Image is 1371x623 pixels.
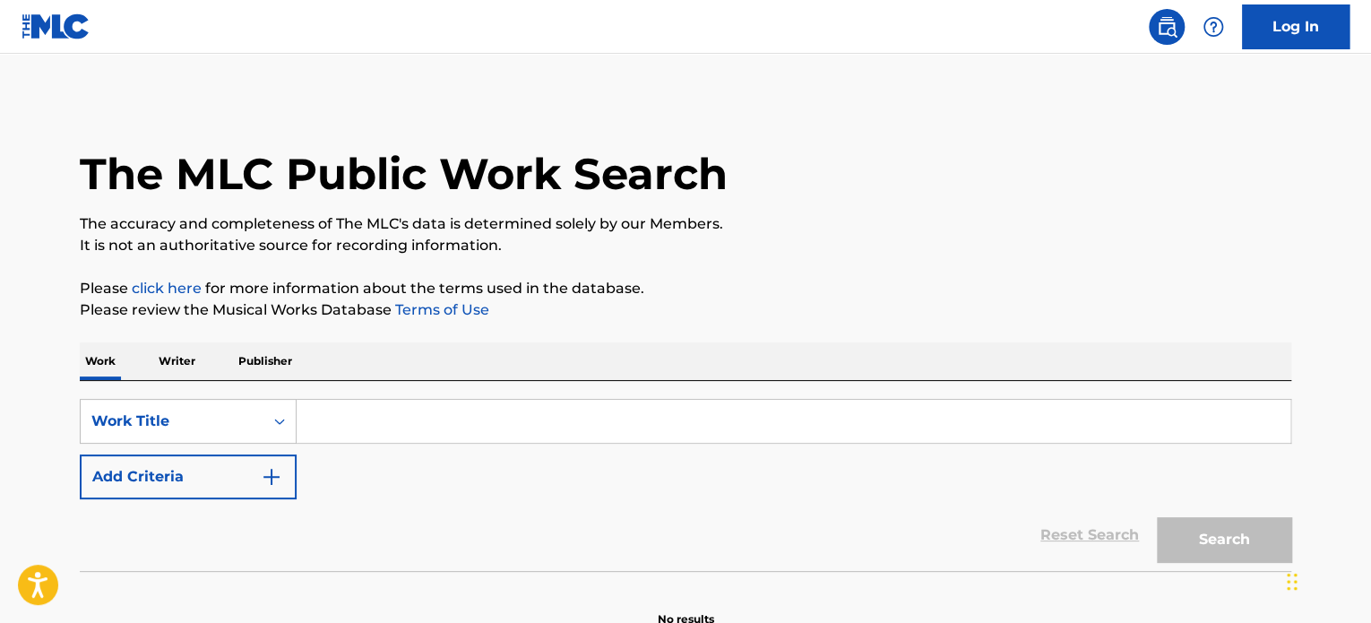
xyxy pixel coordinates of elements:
[1242,4,1349,49] a: Log In
[80,454,297,499] button: Add Criteria
[132,280,202,297] a: click here
[1287,555,1298,609] div: Drag
[80,399,1291,571] form: Search Form
[80,235,1291,256] p: It is not an authoritative source for recording information.
[1203,16,1224,38] img: help
[80,278,1291,299] p: Please for more information about the terms used in the database.
[1149,9,1185,45] a: Public Search
[91,411,253,432] div: Work Title
[1281,537,1371,623] iframe: Chat Widget
[153,342,201,380] p: Writer
[1156,16,1177,38] img: search
[80,299,1291,321] p: Please review the Musical Works Database
[80,342,121,380] p: Work
[392,301,489,318] a: Terms of Use
[261,466,282,488] img: 9d2ae6d4665cec9f34b9.svg
[80,213,1291,235] p: The accuracy and completeness of The MLC's data is determined solely by our Members.
[1195,9,1231,45] div: Help
[80,147,728,201] h1: The MLC Public Work Search
[22,13,91,39] img: MLC Logo
[233,342,297,380] p: Publisher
